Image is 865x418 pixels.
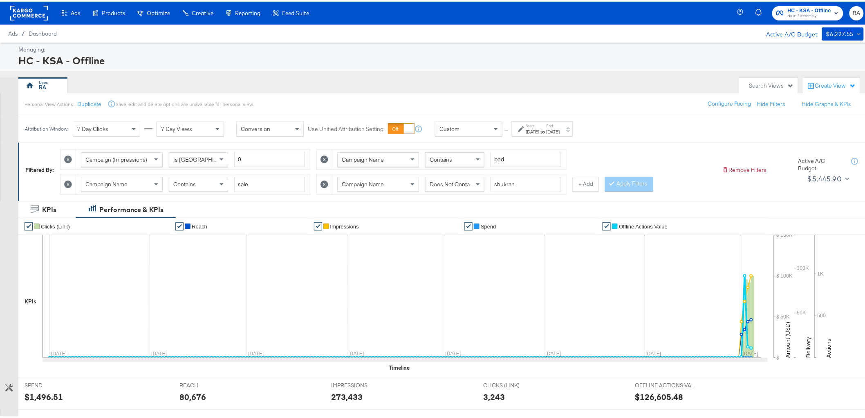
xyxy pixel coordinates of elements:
span: Ads [71,8,80,15]
span: Contains [430,154,452,162]
span: Spend [481,222,496,228]
span: Campaign Name [342,179,384,186]
span: Optimize [147,8,170,15]
span: Conversion [241,124,270,131]
span: Campaign Name [342,154,384,162]
span: Does Not Contain [430,179,474,186]
div: Save, edit and delete options are unavailable for personal view. [116,99,253,106]
div: Search Views [749,80,794,88]
div: $6,227.55 [826,27,854,38]
button: $5,445.90 [804,171,851,184]
div: Active A/C Budget [798,156,843,171]
button: Duplicate [77,99,101,106]
button: + Add [573,175,599,190]
div: $1,496.51 [25,389,63,401]
span: Contains [173,179,196,186]
div: Filtered By: [25,165,54,172]
span: Campaign Name [85,179,128,186]
span: RA [853,7,861,16]
div: Personal View Actions: [25,99,74,106]
div: Performance & KPIs [99,203,164,213]
span: OFFLINE ACTIONS VALUE [635,380,696,388]
a: ✔ [603,221,611,229]
button: Remove Filters [722,165,767,172]
a: Dashboard [29,29,57,35]
span: 7 Day Views [161,124,192,131]
span: Feed Suite [282,8,309,15]
span: / [18,29,29,35]
button: Configure Pacing [702,95,757,110]
span: CLICKS (LINK) [483,380,545,388]
div: Managing: [18,44,862,52]
span: Impressions [330,222,359,228]
button: Hide Filters [757,99,786,106]
text: Actions [825,337,833,356]
div: $126,605.48 [635,389,683,401]
span: Is [GEOGRAPHIC_DATA] [173,154,236,162]
div: $5,445.90 [807,171,842,183]
div: 3,243 [483,389,505,401]
a: ✔ [314,221,322,229]
a: ✔ [464,221,473,229]
text: Delivery [805,335,812,356]
text: Amount (USD) [784,320,792,356]
span: 7 Day Clicks [77,124,108,131]
span: Reporting [235,8,260,15]
input: Enter a search term [234,175,305,190]
div: 80,676 [179,389,206,401]
div: [DATE] [526,127,540,133]
div: 273,433 [332,389,363,401]
span: Custom [439,124,459,131]
div: RA [39,82,47,90]
label: Start: [526,122,540,127]
strong: to [540,127,547,133]
span: IMPRESSIONS [332,380,393,388]
div: Create View [815,80,856,88]
span: Products [102,8,125,15]
div: [DATE] [547,127,560,133]
label: End: [547,122,560,127]
input: Enter a search term [491,175,561,190]
button: HC - KSA - OfflineNICE / Assembly [772,5,843,19]
span: Offline Actions Value [619,222,668,228]
span: Reach [192,222,207,228]
button: Hide Graphs & KPIs [802,99,852,106]
div: Attribution Window: [25,124,69,130]
a: ✔ [175,221,184,229]
a: ✔ [25,221,33,229]
div: HC - KSA - Offline [18,52,862,66]
span: Campaign (Impressions) [85,154,147,162]
span: Clicks (Link) [41,222,70,228]
div: KPIs [42,203,56,213]
span: SPEND [25,380,86,388]
input: Enter a search term [491,150,561,165]
span: REACH [179,380,241,388]
div: Timeline [389,362,410,370]
div: Active A/C Budget [758,26,818,38]
label: Use Unified Attribution Setting: [308,124,385,131]
span: HC - KSA - Offline [788,5,831,14]
button: RA [849,5,864,19]
span: Ads [8,29,18,35]
div: KPIs [25,296,36,304]
span: NICE / Assembly [788,11,831,18]
span: ↑ [503,127,511,130]
span: Creative [192,8,213,15]
input: Enter a number [234,150,305,165]
button: $6,227.55 [822,26,864,39]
